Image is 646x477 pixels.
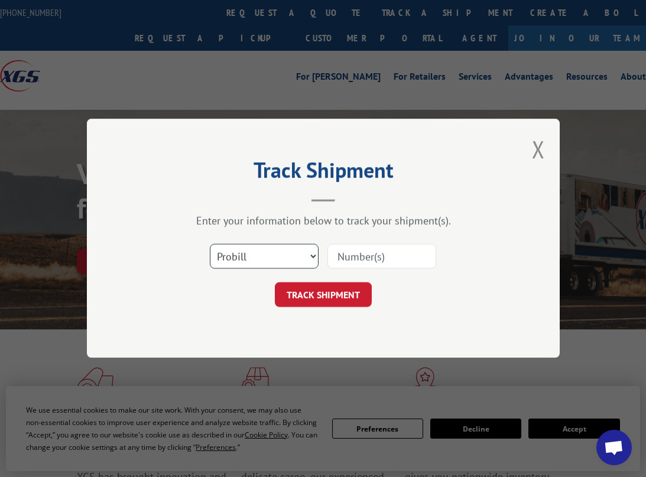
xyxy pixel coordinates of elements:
[532,133,545,165] button: Close modal
[146,214,501,228] div: Enter your information below to track your shipment(s).
[146,162,501,184] h2: Track Shipment
[327,244,436,269] input: Number(s)
[275,283,372,308] button: TRACK SHIPMENT
[596,430,632,465] div: Open chat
